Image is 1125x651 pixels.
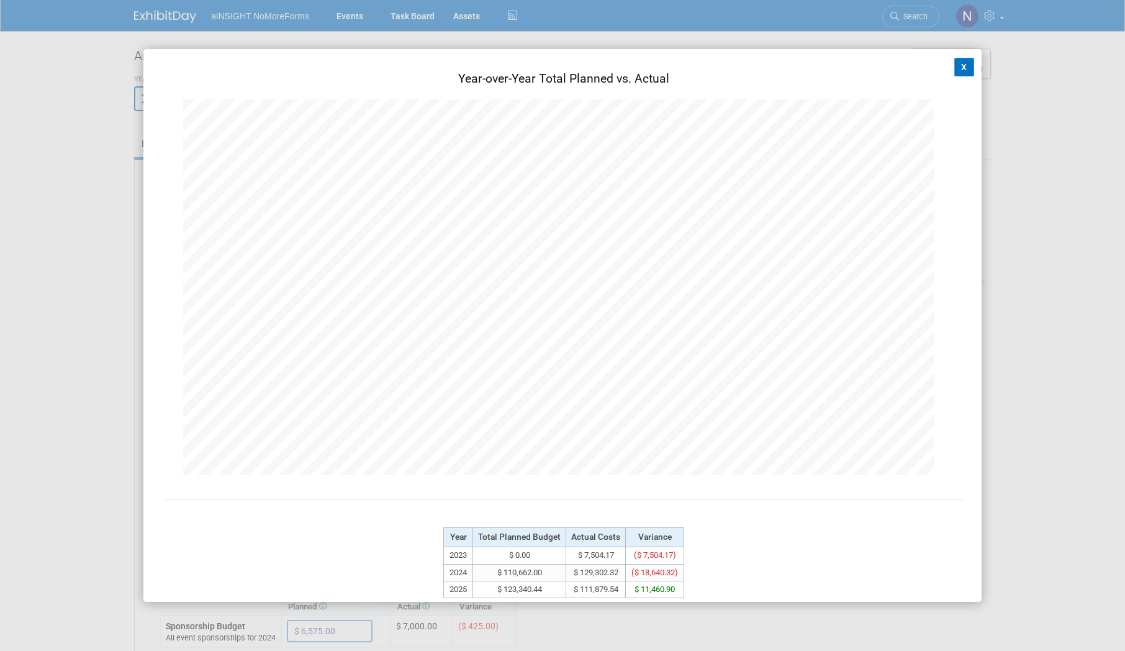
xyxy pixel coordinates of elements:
[473,581,566,598] td: $ 123,340.44
[635,585,675,594] span: $ 11,460.90
[444,581,473,598] td: 2025
[444,547,473,564] td: 2023
[566,564,626,581] td: $ 129,302.32
[444,528,473,547] th: Year
[626,528,684,547] th: Variance
[631,568,678,577] span: ($ 18,640.32)
[444,564,473,581] td: 2024
[566,581,626,598] td: $ 111,879.54
[954,58,974,76] button: X
[473,547,566,564] td: $ 0.00
[473,528,566,547] th: Total Planned Budget
[566,528,626,547] th: Actual Costs
[177,68,951,88] div: Year-over-Year Total Planned vs. Actual
[634,550,676,560] span: ($ 7,504.17)
[473,564,566,581] td: $ 110,662.00
[566,547,626,564] td: $ 7,504.17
